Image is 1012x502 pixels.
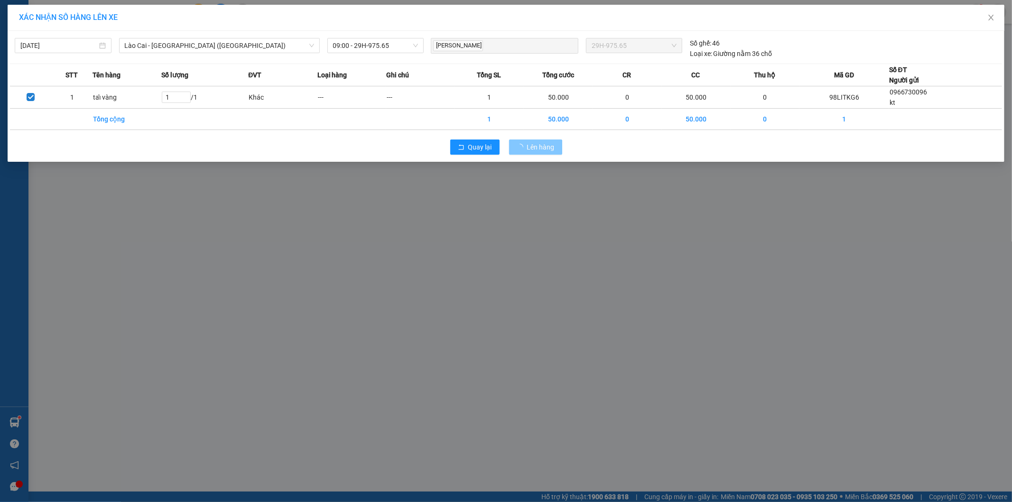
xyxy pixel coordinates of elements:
[468,142,492,152] span: Quay lại
[799,86,889,109] td: 98LITKG6
[662,109,731,130] td: 50.000
[317,70,347,80] span: Loại hàng
[692,70,700,80] span: CC
[754,70,775,80] span: Thu hộ
[690,48,712,59] span: Loại xe:
[731,109,799,130] td: 0
[527,142,555,152] span: Lên hàng
[890,88,928,96] span: 0966730096
[455,86,524,109] td: 1
[592,38,676,53] span: 29H-975.65
[799,109,889,130] td: 1
[248,70,261,80] span: ĐVT
[517,144,527,150] span: loading
[455,109,524,130] td: 1
[542,70,574,80] span: Tổng cước
[450,139,500,155] button: rollbackQuay lại
[834,70,854,80] span: Mã GD
[690,38,711,48] span: Số ghế:
[161,86,248,109] td: / 1
[317,86,386,109] td: ---
[161,70,188,80] span: Số lượng
[333,38,418,53] span: 09:00 - 29H-975.65
[593,86,661,109] td: 0
[125,38,314,53] span: Lào Cai - Hà Nội (Giường)
[309,43,315,48] span: down
[93,109,161,130] td: Tổng cộng
[386,70,409,80] span: Ghi chú
[509,139,562,155] button: Lên hàng
[93,86,161,109] td: taỉ vàng
[20,40,97,51] input: 15/10/2025
[524,109,593,130] td: 50.000
[51,86,93,109] td: 1
[93,70,121,80] span: Tên hàng
[889,65,919,85] div: Số ĐT Người gửi
[477,70,501,80] span: Tổng SL
[890,99,895,106] span: kt
[19,13,118,22] span: XÁC NHẬN SỐ HÀNG LÊN XE
[593,109,661,130] td: 0
[731,86,799,109] td: 0
[690,48,772,59] div: Giường nằm 36 chỗ
[623,70,631,80] span: CR
[978,5,1004,31] button: Close
[248,86,317,109] td: Khác
[65,70,78,80] span: STT
[690,38,720,48] div: 46
[662,86,731,109] td: 50.000
[987,14,995,21] span: close
[386,86,455,109] td: ---
[524,86,593,109] td: 50.000
[433,40,483,51] span: [PERSON_NAME]
[458,144,464,151] span: rollback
